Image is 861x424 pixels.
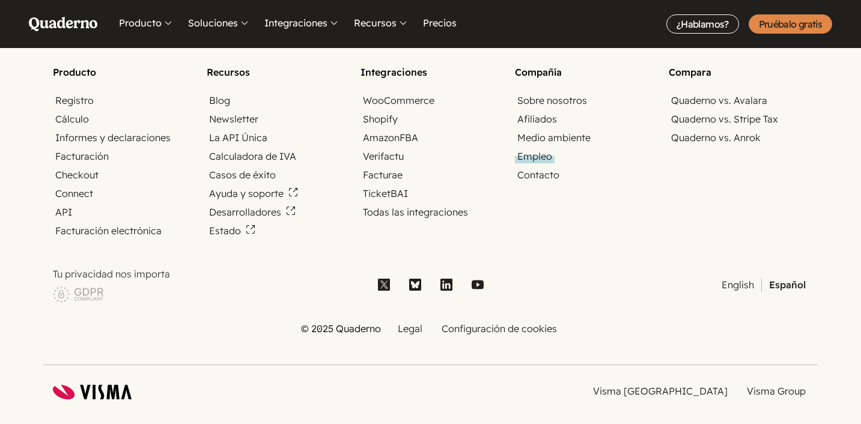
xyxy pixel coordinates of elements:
[515,150,555,163] a: Empleo
[400,132,418,144] abbr: Fulfillment by Amazon
[515,168,562,182] a: Contacto
[207,168,278,182] a: Casos de éxito
[207,131,270,145] a: La API Única
[361,187,410,201] a: TicketBAI
[515,94,589,108] a: Sobre nosotros
[744,384,808,398] a: Visma Group
[515,131,593,145] a: Medio ambiente
[53,224,164,238] a: Facturación electrónica
[669,112,780,126] a: Quaderno vs. Stripe Tax
[361,205,470,219] a: Todas las integraciones
[53,187,96,201] a: Connect
[207,205,298,219] a: Desarrolladores
[749,14,832,34] a: Pruébalo gratis
[301,322,381,336] li: © 2025 Quaderno
[439,322,559,335] a: Configuración de cookies
[207,187,300,201] a: Ayuda y soporte
[53,267,357,281] p: Tu privacidad nos importa
[361,112,400,126] a: Shopify
[53,150,111,163] a: Facturación
[361,94,437,108] a: WooCommerce
[719,278,756,292] a: English
[591,384,730,398] a: Visma [GEOGRAPHIC_DATA]
[53,94,96,108] a: Registro
[515,65,654,79] h2: Compañía
[504,278,809,292] ul: Selector de idioma
[515,112,559,126] a: Afiliados
[207,94,233,108] a: Blog
[361,168,405,182] a: Facturae
[669,65,808,79] h2: Compara
[53,131,173,145] a: Informes y declaraciones
[666,14,739,34] a: ¿Hablamos?
[361,150,406,163] a: Verifactu
[207,224,258,238] a: Estado
[669,94,770,108] a: Quaderno vs. Avalara
[395,322,425,336] a: Legal
[207,150,299,163] a: Calculadora de IVA
[53,112,91,126] a: Cálculo
[53,205,75,219] a: API
[669,131,763,145] a: Quaderno vs. Anrok
[361,65,500,79] h2: Integraciones
[361,131,421,145] a: AmazonFBA
[53,65,809,336] nav: Site map
[207,112,261,126] a: Newsletter
[207,65,346,79] h2: Recursos
[53,65,192,79] h2: Producto
[53,168,101,182] a: Checkout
